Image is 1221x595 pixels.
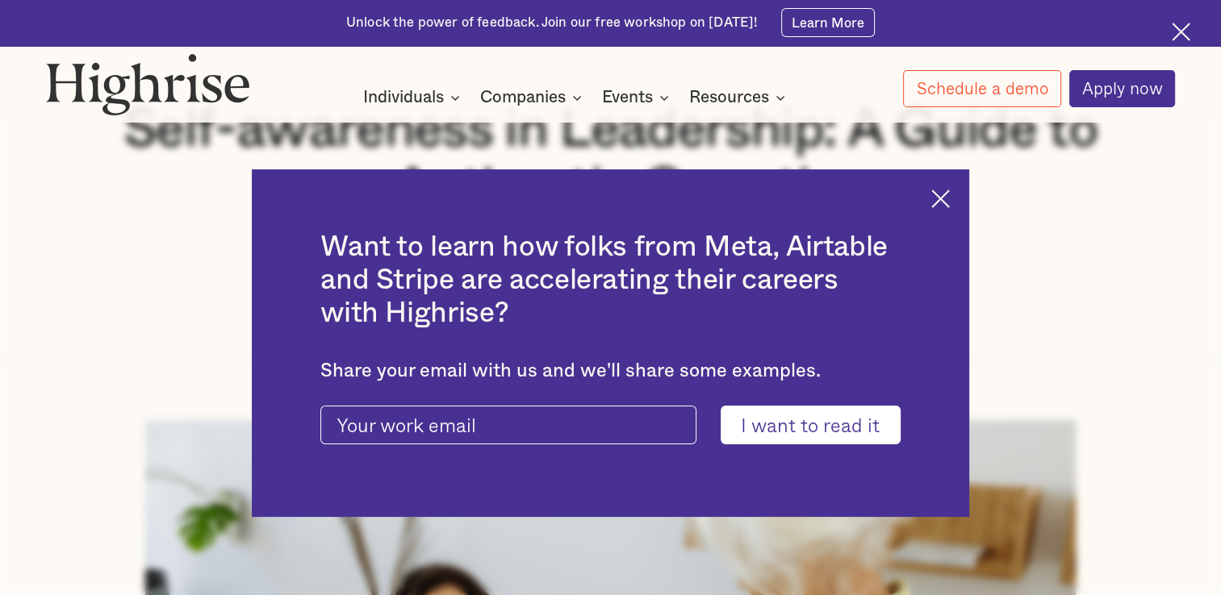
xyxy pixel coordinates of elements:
[363,88,444,107] div: Individuals
[1172,23,1190,41] img: Cross icon
[46,53,250,114] img: Highrise logo
[320,406,696,443] input: Your work email
[781,8,876,37] a: Learn More
[931,189,950,208] img: Cross icon
[689,88,790,107] div: Resources
[363,88,465,107] div: Individuals
[903,70,1061,107] a: Schedule a demo
[320,360,901,383] div: Share your email with us and we'll share some examples.
[602,88,653,107] div: Events
[1069,70,1176,107] a: Apply now
[480,88,587,107] div: Companies
[721,406,901,443] input: I want to read it
[346,14,758,32] div: Unlock the power of feedback. Join our free workshop on [DATE]!
[320,406,901,443] form: current-ascender-blog-article-modal-form
[320,231,901,330] h2: Want to learn how folks from Meta, Airtable and Stripe are accelerating their careers with Highrise?
[480,88,566,107] div: Companies
[689,88,769,107] div: Resources
[602,88,674,107] div: Events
